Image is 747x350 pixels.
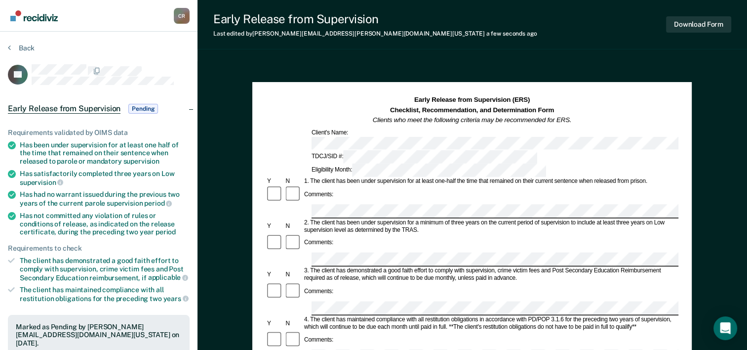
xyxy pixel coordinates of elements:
[213,30,537,37] div: Last edited by [PERSON_NAME][EMAIL_ADDRESS][PERSON_NAME][DOMAIN_NAME][US_STATE]
[373,116,572,124] em: Clients who meet the following criteria may be recommended for ERS.
[310,164,548,177] div: Eligibility Month:
[128,104,158,114] span: Pending
[20,286,190,303] div: The client has maintained compliance with all restitution obligations for the preceding two
[303,178,678,185] div: 1. The client has been under supervision for at least one-half the time that remained on their cu...
[148,273,188,281] span: applicable
[303,288,335,295] div: Comments:
[284,222,303,230] div: N
[8,244,190,253] div: Requirements to check
[174,8,190,24] button: Profile dropdown button
[10,10,58,21] img: Recidiviz
[303,191,335,198] div: Comments:
[8,129,190,137] div: Requirements validated by OIMS data
[390,106,554,114] strong: Checklist, Recommendation, and Determination Form
[16,323,182,348] div: Marked as Pending by [PERSON_NAME][EMAIL_ADDRESS][DOMAIN_NAME][US_STATE] on [DATE].
[284,178,303,185] div: N
[8,104,120,114] span: Early Release from Supervision
[20,212,190,236] div: Has not committed any violation of rules or conditions of release, as indicated on the release ce...
[303,337,335,344] div: Comments:
[163,295,189,303] span: years
[20,170,190,186] div: Has satisfactorily completed three years on Low
[8,44,35,52] button: Back
[20,178,63,186] span: supervision
[713,316,737,340] div: Open Intercom Messenger
[156,228,176,236] span: period
[303,219,678,234] div: 2. The client has been under supervision for a minimum of three years on the current period of su...
[123,157,159,165] span: supervision
[20,257,190,282] div: The client has demonstrated a good faith effort to comply with supervision, crime victim fees and...
[266,178,284,185] div: Y
[303,239,335,247] div: Comments:
[303,316,678,331] div: 4. The client has maintained compliance with all restitution obligations in accordance with PD/PO...
[144,199,172,207] span: period
[266,320,284,327] div: Y
[174,8,190,24] div: C R
[284,320,303,327] div: N
[266,271,284,278] div: Y
[20,190,190,207] div: Has had no warrant issued during the previous two years of the current parole supervision
[284,271,303,278] div: N
[20,141,190,166] div: Has been under supervision for at least one half of the time that remained on their sentence when...
[486,30,537,37] span: a few seconds ago
[414,96,530,104] strong: Early Release from Supervision (ERS)
[310,151,539,164] div: TDCJ/SID #:
[266,222,284,230] div: Y
[213,12,537,26] div: Early Release from Supervision
[303,267,678,282] div: 3. The client has demonstrated a good faith effort to comply with supervision, crime victim fees ...
[666,16,731,33] button: Download Form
